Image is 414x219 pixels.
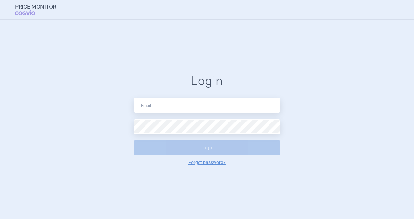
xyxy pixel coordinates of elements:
a: Forgot password? [188,160,226,165]
a: Price MonitorCOGVIO [15,4,56,16]
input: Email [134,98,280,113]
h1: Login [134,74,280,89]
span: COGVIO [15,10,44,15]
button: Login [134,140,280,155]
strong: Price Monitor [15,4,56,10]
